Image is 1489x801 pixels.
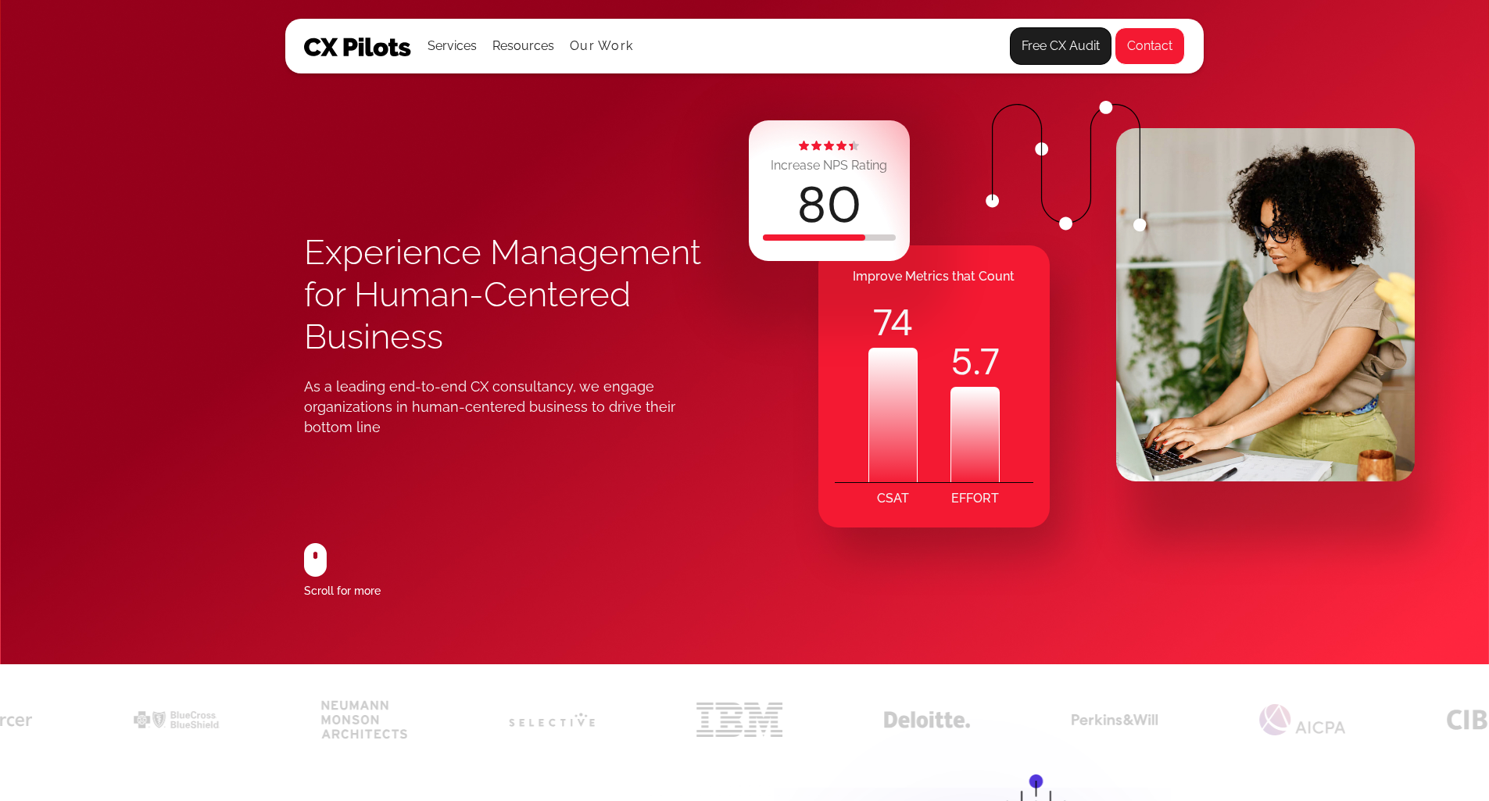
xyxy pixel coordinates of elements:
img: cx for selective insurance logo [509,713,595,727]
div: Resources [492,35,554,57]
img: perkins & will cx [1072,713,1158,725]
img: cx for deloitte [884,711,970,728]
code: 7 [980,337,1000,387]
img: cx for neumann monson architects black logo [321,699,407,739]
a: Our Work [570,39,633,53]
div: CSAT [877,483,909,514]
div: Services [428,20,477,73]
div: Resources [492,20,554,73]
img: cx for ibm logo [696,702,782,736]
div: Services [428,35,477,57]
code: 5 [950,337,973,387]
div: EFFORT [951,483,999,514]
a: Contact [1115,27,1185,65]
div: Improve Metrics that Count [818,261,1050,292]
div: . [950,337,1000,387]
h1: Experience Management for Human-Centered Business [304,231,745,358]
div: Increase NPS Rating [771,155,887,177]
div: Scroll for more [304,580,381,602]
div: As a leading end-to-end CX consultancy, we engage organizations in human-centered business to dri... [304,377,707,438]
div: 74 [868,298,918,348]
div: 80 [796,181,861,231]
img: cx for bcbs [134,711,220,728]
a: Free CX Audit [1010,27,1111,65]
